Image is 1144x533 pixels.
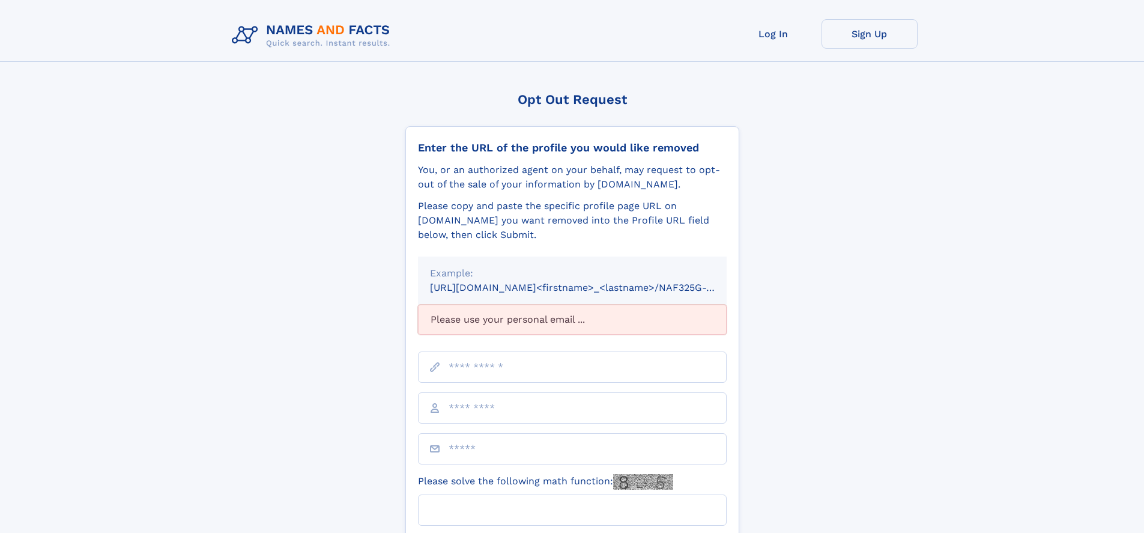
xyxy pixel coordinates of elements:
label: Please solve the following math function: [418,474,673,490]
div: Enter the URL of the profile you would like removed [418,141,727,154]
div: Please use your personal email ... [418,305,727,335]
div: You, or an authorized agent on your behalf, may request to opt-out of the sale of your informatio... [418,163,727,192]
img: Logo Names and Facts [227,19,400,52]
div: Opt Out Request [405,92,739,107]
div: Example: [430,266,715,281]
a: Log In [725,19,822,49]
div: Please copy and paste the specific profile page URL on [DOMAIN_NAME] you want removed into the Pr... [418,199,727,242]
a: Sign Up [822,19,918,49]
small: [URL][DOMAIN_NAME]<firstname>_<lastname>/NAF325G-xxxxxxxx [430,282,749,293]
